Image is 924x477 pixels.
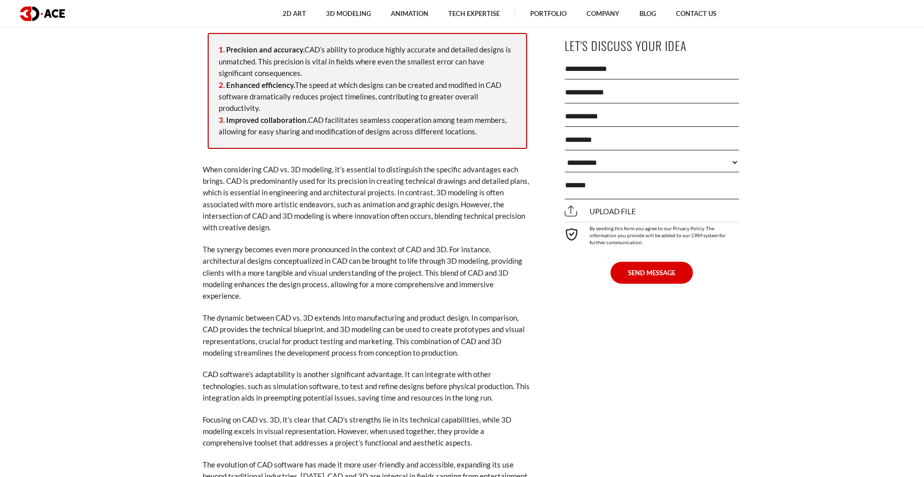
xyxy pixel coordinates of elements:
p: CAD software’s adaptability is another significant advantage. It can integrate with other technol... [203,369,532,404]
p: Let's Discuss Your Idea [565,34,739,57]
button: SEND MESSAGE [611,262,693,284]
strong: Precision and accuracy. [226,45,305,54]
strong: Enhanced efficiency. [226,80,295,89]
p: The synergy becomes even more pronounced in the context of CAD and 3D. For instance, architectura... [203,244,532,302]
li: CAD facilitates seamless cooperation among team members, allowing for easy sharing and modificati... [219,114,516,138]
img: logo dark [20,6,65,21]
p: The dynamic between CAD vs. 3D extends into manufacturing and product design. In comparison, CAD ... [203,312,532,359]
li: The speed at which designs can be created and modified in CAD software dramatically reduces proje... [219,79,516,114]
span: Upload file [565,207,636,216]
p: Focusing on CAD vs. 3D, it’s clear that CAD’s strengths lie in its technical capabilities, while ... [203,414,532,449]
li: CAD’s ability to produce highly accurate and detailed designs is unmatched. This precision is vit... [219,44,516,79]
p: When considering CAD vs. 3D modeling, it’s essential to distinguish the specific advantages each ... [203,164,532,234]
div: By sending this form you agree to our Privacy Policy. The information you provide will be added t... [565,222,739,246]
strong: Improved collaboration. [226,115,308,124]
